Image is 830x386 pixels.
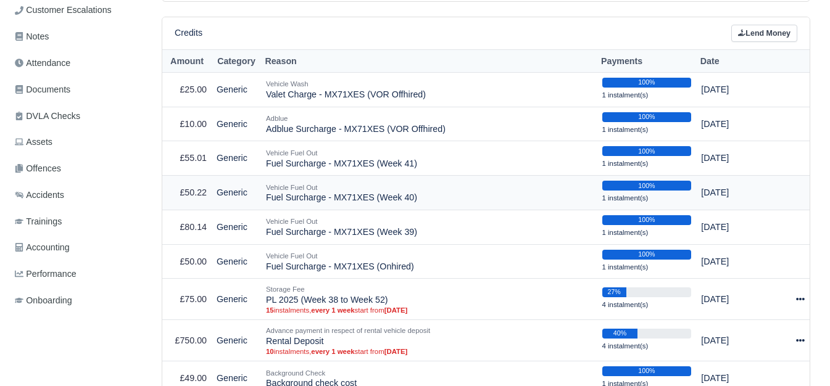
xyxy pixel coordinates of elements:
td: Generic [212,141,261,176]
td: £10.00 [162,107,212,141]
strong: every 1 week [311,306,354,314]
td: £25.00 [162,72,212,107]
small: 4 instalment(s) [602,342,649,350]
small: 1 instalment(s) [602,126,649,133]
a: Lend Money [731,25,797,43]
td: Fuel Surcharge - MX71XES (Week 41) [261,141,597,176]
small: instalments, start from [266,306,592,314]
div: 40% [602,329,638,339]
th: Date [696,50,776,73]
small: Background Check [266,369,325,377]
span: Accounting [15,240,70,255]
div: 100% [602,112,692,122]
td: Generic [212,279,261,320]
th: Reason [261,50,597,73]
small: 1 instalment(s) [602,229,649,236]
td: [DATE] [696,279,776,320]
td: [DATE] [696,107,776,141]
td: Rental Deposit [261,320,597,361]
td: [DATE] [696,320,776,361]
span: Customer Escalations [15,3,112,17]
small: Vehicle Fuel Out [266,252,317,260]
div: 100% [602,146,692,156]
a: DVLA Checks [10,104,147,128]
td: Fuel Surcharge - MX71XES (Week 40) [261,176,597,210]
td: £750.00 [162,320,212,361]
div: 100% [602,181,692,191]
td: Fuel Surcharge - MX71XES (Onhired) [261,244,597,279]
div: 100% [602,215,692,225]
small: Vehicle Fuel Out [266,149,317,157]
a: Performance [10,262,147,286]
a: Accounting [10,236,147,260]
span: Notes [15,30,49,44]
a: Documents [10,78,147,102]
td: £55.01 [162,141,212,176]
div: 100% [602,366,692,376]
td: Generic [212,107,261,141]
a: Accidents [10,183,147,207]
td: Generic [212,244,261,279]
th: Category [212,50,261,73]
strong: 10 [266,348,274,355]
td: Valet Charge - MX71XES (VOR Offhired) [261,72,597,107]
small: instalments, start from [266,347,592,356]
span: Performance [15,267,77,281]
small: Vehicle Wash [266,80,309,88]
small: 1 instalment(s) [602,160,649,167]
div: 27% [602,287,626,297]
small: Adblue [266,115,288,122]
span: Trainings [15,215,62,229]
small: Storage Fee [266,285,305,293]
td: [DATE] [696,176,776,210]
span: Offences [15,162,61,176]
a: Attendance [10,51,147,75]
strong: [DATE] [384,306,408,314]
a: Onboarding [10,289,147,313]
span: Accidents [15,188,64,202]
td: [DATE] [696,141,776,176]
span: Assets [15,135,52,149]
div: 100% [602,250,692,260]
div: 100% [602,78,692,88]
td: Generic [212,72,261,107]
small: Advance payment in respect of rental vehicle deposit [266,327,430,334]
iframe: Chat Widget [768,327,830,386]
strong: every 1 week [311,348,354,355]
td: Generic [212,176,261,210]
span: Documents [15,83,70,97]
a: Notes [10,25,147,49]
td: Generic [212,320,261,361]
small: 1 instalment(s) [602,91,649,99]
small: Vehicle Fuel Out [266,184,317,191]
span: Onboarding [15,294,72,308]
a: Assets [10,130,147,154]
td: [DATE] [696,72,776,107]
small: 1 instalment(s) [602,263,649,271]
td: £75.00 [162,279,212,320]
td: [DATE] [696,244,776,279]
span: Attendance [15,56,70,70]
td: £50.00 [162,244,212,279]
h6: Credits [175,28,202,38]
span: DVLA Checks [15,109,80,123]
small: Vehicle Fuel Out [266,218,317,225]
td: Generic [212,210,261,244]
strong: 15 [266,306,274,314]
small: 4 instalment(s) [602,301,649,308]
strong: [DATE] [384,348,408,355]
td: £50.22 [162,176,212,210]
small: 1 instalment(s) [602,194,649,202]
a: Offences [10,157,147,181]
th: Payments [597,50,697,73]
td: [DATE] [696,210,776,244]
td: PL 2025 (Week 38 to Week 52) [261,279,597,320]
td: Adblue Surcharge - MX71XES (VOR Offhired) [261,107,597,141]
td: £80.14 [162,210,212,244]
a: Trainings [10,210,147,234]
td: Fuel Surcharge - MX71XES (Week 39) [261,210,597,244]
th: Amount [162,50,212,73]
